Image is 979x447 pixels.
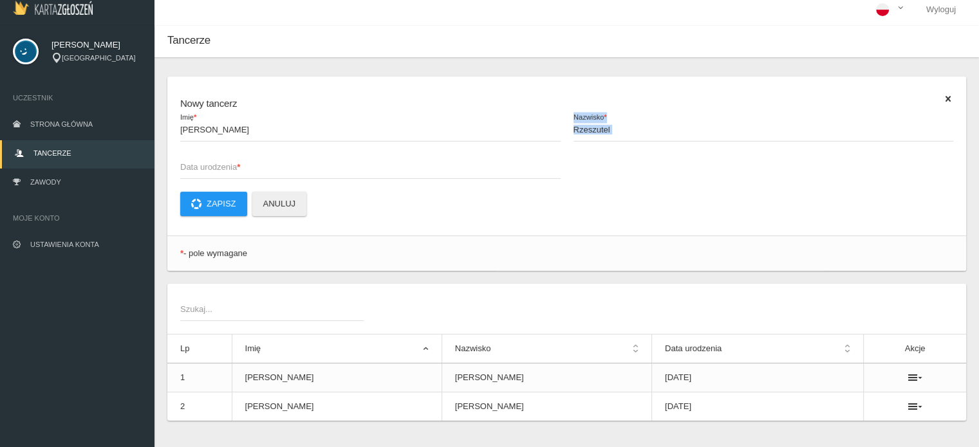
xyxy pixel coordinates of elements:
[252,192,307,216] button: Anuluj
[442,363,651,392] td: [PERSON_NAME]
[442,334,651,363] th: Nazwisko
[180,96,953,111] h6: Nowy tancerz
[13,39,39,64] img: svg
[167,34,210,46] span: Tancerze
[180,113,589,123] span: Imię
[183,248,247,258] span: - pole wymagane
[51,39,142,51] span: [PERSON_NAME]
[167,334,232,363] th: Lp
[13,1,93,15] img: Logo
[232,392,442,421] td: [PERSON_NAME]
[30,120,93,128] span: Strona główna
[30,241,99,248] span: Ustawienia konta
[167,363,232,392] td: 1
[652,334,864,363] th: Data urodzenia
[180,192,247,216] button: Zapisz
[652,392,864,421] td: [DATE]
[442,392,651,421] td: [PERSON_NAME]
[167,392,232,421] td: 2
[180,154,561,179] input: Data urodzenia*
[864,334,966,363] th: Akcje
[30,178,61,186] span: Zawody
[573,117,954,141] input: Nazwisko*
[51,53,142,64] div: [GEOGRAPHIC_DATA]
[652,363,864,392] td: [DATE]
[13,91,142,104] span: Uczestnik
[180,117,561,141] input: Imię*
[33,149,71,157] span: Tancerze
[180,296,364,321] input: Szukaj...
[180,303,351,316] span: Szukaj...
[180,161,548,174] span: Data urodzenia
[232,334,442,363] th: Imię
[232,363,442,392] td: [PERSON_NAME]
[13,212,142,224] span: Moje konto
